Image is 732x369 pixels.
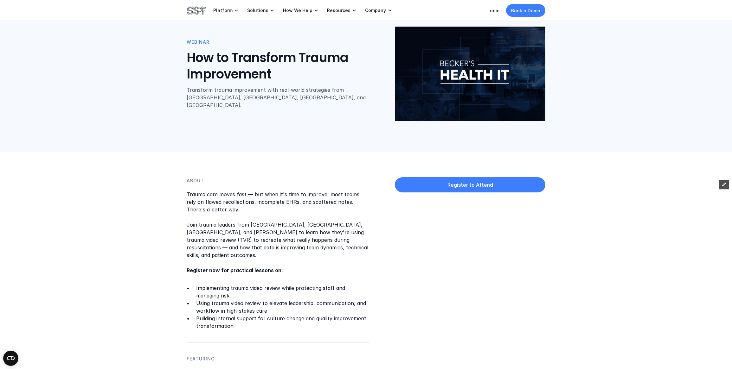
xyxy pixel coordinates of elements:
img: SST logo [187,5,206,16]
p: Trauma care moves fast — but when it's time to improve, most teams rely on flawed recollections, ... [187,191,369,274]
p: About [187,177,204,184]
p: Platform [213,8,233,13]
strong: Register now for practical lessons on: [187,267,283,273]
p: Solutions [247,8,268,13]
p: Company [365,8,386,13]
p: How We Help [283,8,312,13]
p: Featuring [187,355,215,362]
button: Open CMP widget [3,351,18,366]
p: Book a Demo [511,7,540,14]
a: Register to Attend [395,177,545,192]
h1: How to Transform Trauma Improvement [187,49,377,82]
p: Using trauma video review to elevate leadership, communication, and workflow in high-stakes care [196,299,369,315]
a: Book a Demo [506,4,545,17]
button: Edit Framer Content [719,180,729,189]
p: Register to Attend [447,182,493,188]
img: Becker's webinar [395,10,545,137]
p: Implementing trauma video review while protecting staff and managing risk [196,284,369,299]
p: WEBINAR [187,39,209,46]
p: Building internal support for culture change and quality improvement transformation [196,315,369,330]
p: Transform trauma improvement with real-world strategies from [GEOGRAPHIC_DATA], [GEOGRAPHIC_DATA]... [187,86,382,109]
a: Login [487,8,500,13]
p: Resources [327,8,350,13]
